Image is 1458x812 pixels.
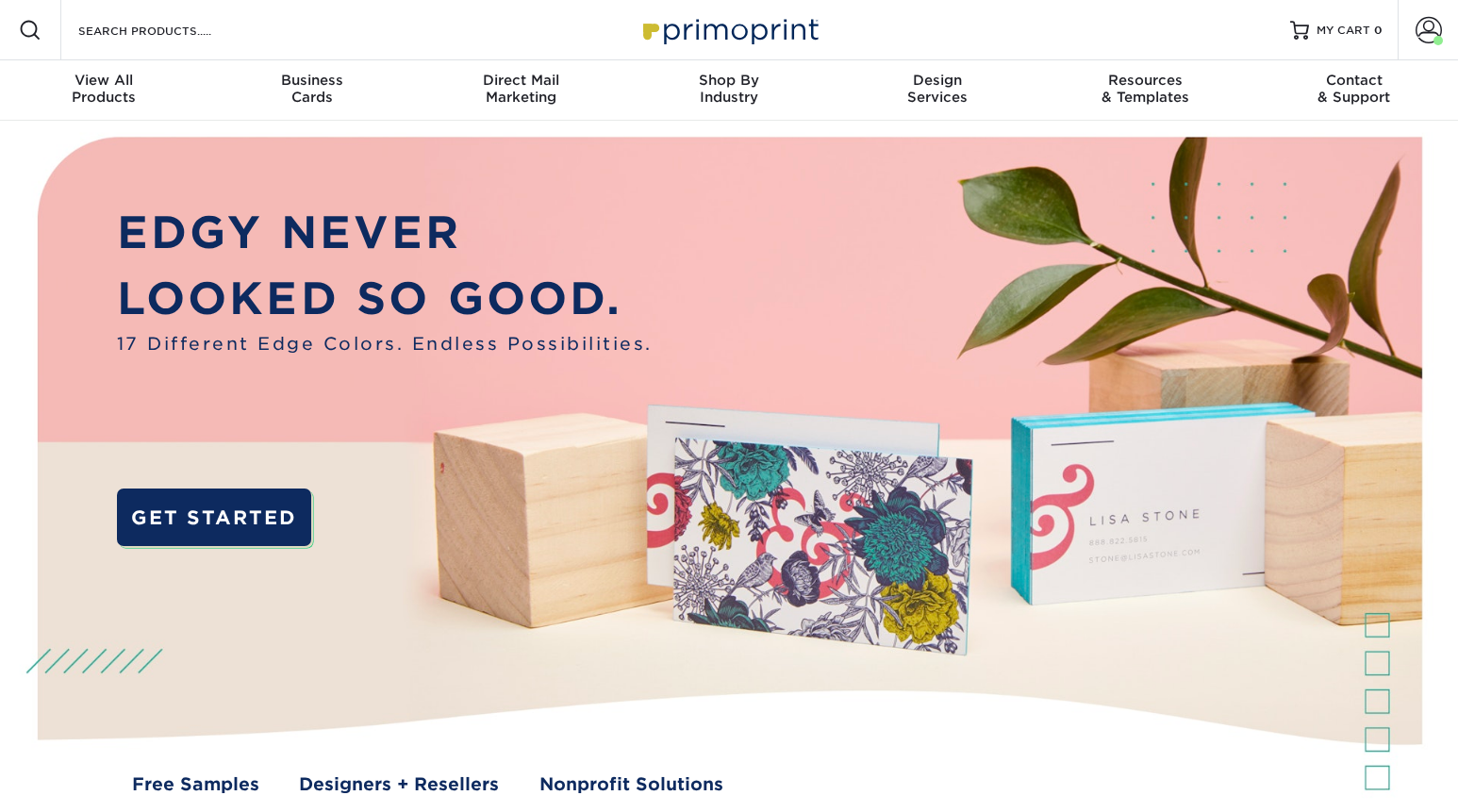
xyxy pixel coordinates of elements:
[417,72,625,89] span: Direct Mail
[117,200,653,266] p: EDGY NEVER
[1041,60,1250,121] a: Resources& Templates
[1250,72,1458,89] span: Contact
[299,771,499,798] a: Designers + Resellers
[1250,72,1458,106] div: & Support
[1041,72,1250,106] div: & Templates
[1250,60,1458,121] a: Contact& Support
[833,60,1041,121] a: DesignServices
[625,72,834,106] div: Industry
[625,72,834,89] span: Shop By
[208,60,417,121] a: BusinessCards
[1317,23,1370,39] span: MY CART
[1041,72,1250,89] span: Resources
[1374,24,1383,37] span: 0
[417,72,625,106] div: Marketing
[208,72,417,89] span: Business
[625,60,834,121] a: Shop ByIndustry
[833,72,1041,89] span: Design
[117,331,653,357] span: 17 Different Edge Colors. Endless Possibilities.
[539,771,723,798] a: Nonprofit Solutions
[117,489,311,546] a: GET STARTED
[117,266,653,332] p: LOOKED SO GOOD.
[208,72,417,106] div: Cards
[833,72,1041,106] div: Services
[417,60,625,121] a: Direct MailMarketing
[76,19,260,41] input: SEARCH PRODUCTS.....
[635,9,823,50] img: Primoprint
[132,771,259,798] a: Free Samples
